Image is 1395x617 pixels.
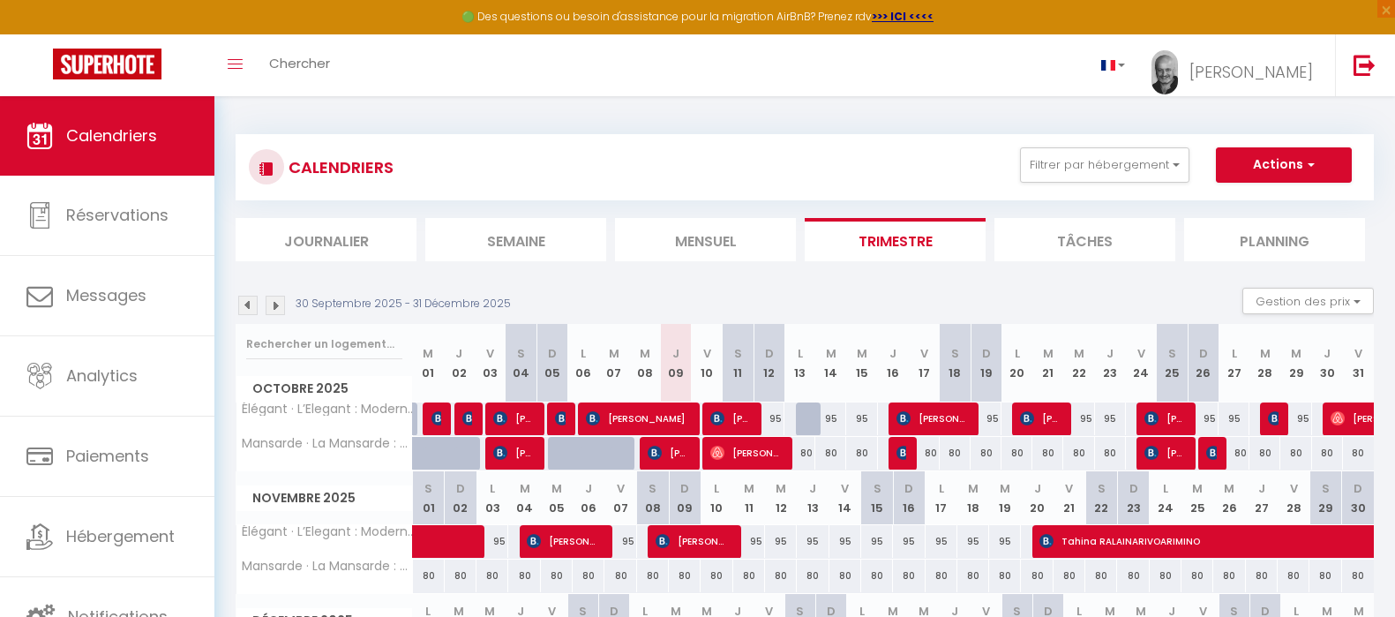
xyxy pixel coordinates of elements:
[1150,471,1181,525] th: 24
[1219,403,1249,435] div: 95
[506,324,536,403] th: 04
[1117,560,1149,592] div: 80
[1063,324,1094,403] th: 22
[1342,560,1374,592] div: 80
[809,480,816,497] abbr: J
[66,525,175,547] span: Hébergement
[829,471,861,525] th: 14
[989,525,1021,558] div: 95
[1074,345,1084,362] abbr: M
[957,471,989,525] th: 18
[1188,324,1219,403] th: 26
[829,525,861,558] div: 95
[815,403,846,435] div: 95
[66,445,149,467] span: Paiements
[904,480,913,497] abbr: D
[581,345,586,362] abbr: L
[1065,480,1073,497] abbr: V
[1280,324,1311,403] th: 29
[1280,437,1311,470] div: 80
[1278,560,1309,592] div: 80
[455,345,462,362] abbr: J
[604,525,636,558] div: 95
[475,324,506,403] th: 03
[701,471,732,525] th: 10
[649,480,656,497] abbr: S
[1168,345,1176,362] abbr: S
[971,437,1001,470] div: 80
[797,471,829,525] th: 13
[445,560,476,592] div: 80
[269,54,330,72] span: Chercher
[609,345,619,362] abbr: M
[846,403,877,435] div: 95
[1129,480,1138,497] abbr: D
[805,218,986,261] li: Trimestre
[1043,345,1054,362] abbr: M
[1000,480,1010,497] abbr: M
[1085,560,1117,592] div: 80
[874,480,881,497] abbr: S
[640,345,650,362] abbr: M
[951,345,959,362] abbr: S
[857,345,867,362] abbr: M
[669,560,701,592] div: 80
[1213,560,1245,592] div: 80
[648,436,689,470] span: [PERSON_NAME]
[661,324,692,403] th: 09
[239,525,416,538] span: Élégant · L’Elegant : Moderne et Charme en Coeur de Ville
[815,324,846,403] th: 14
[776,480,786,497] abbr: M
[462,402,473,435] span: [PERSON_NAME]
[940,324,971,403] th: 18
[765,525,797,558] div: 95
[872,9,934,24] a: >>> ICI <<<<
[1150,560,1181,592] div: 80
[1312,324,1343,403] th: 30
[541,471,573,525] th: 05
[536,324,567,403] th: 05
[893,471,925,525] th: 16
[710,436,783,470] span: [PERSON_NAME]
[1181,560,1213,592] div: 80
[256,34,343,96] a: Chercher
[672,345,679,362] abbr: J
[841,480,849,497] abbr: V
[1280,403,1311,435] div: 95
[66,204,169,226] span: Réservations
[517,345,525,362] abbr: S
[926,560,957,592] div: 80
[615,218,796,261] li: Mensuel
[784,437,815,470] div: 80
[508,560,540,592] div: 80
[765,345,774,362] abbr: D
[66,365,138,387] span: Analytics
[508,471,540,525] th: 04
[1098,480,1106,497] abbr: S
[1219,437,1249,470] div: 80
[939,480,944,497] abbr: L
[669,471,701,525] th: 09
[527,524,599,558] span: [PERSON_NAME]
[53,49,161,79] img: Super Booking
[733,471,765,525] th: 11
[617,480,625,497] abbr: V
[493,402,535,435] span: [PERSON_NAME]
[861,525,893,558] div: 95
[889,345,896,362] abbr: J
[1249,437,1280,470] div: 80
[246,328,402,360] input: Rechercher un logement...
[1246,471,1278,525] th: 27
[1260,345,1271,362] abbr: M
[1342,471,1374,525] th: 30
[971,403,1001,435] div: 95
[1242,288,1374,314] button: Gestion des prix
[520,480,530,497] abbr: M
[920,345,928,362] abbr: V
[1354,54,1376,76] img: logout
[714,480,719,497] abbr: L
[878,324,909,403] th: 16
[1312,437,1343,470] div: 80
[413,560,445,592] div: 80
